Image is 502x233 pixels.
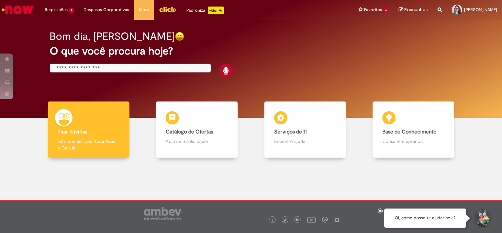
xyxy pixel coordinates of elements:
b: Catálogo de Ofertas [166,129,213,135]
div: Oi, como posso te ajudar hoje? [384,209,466,228]
a: Base de Conhecimento Consulte e aprenda [360,101,468,158]
div: Padroniza [186,7,224,14]
img: logo_footer_naosei.png [334,217,340,223]
span: [PERSON_NAME] [464,7,497,12]
span: Despesas Corporativas [84,7,129,13]
img: ServiceNow [1,3,34,16]
span: Rascunhos [404,7,428,13]
a: Serviços de TI Encontre ajuda [251,101,360,158]
button: Iniciar Conversa de Suporte [473,209,492,228]
p: Encontre ajuda [274,138,336,145]
img: logo_footer_linkedin.png [296,218,299,222]
span: Requisições [45,7,68,13]
p: Abra uma solicitação [166,138,228,145]
a: Catálogo de Ofertas Abra uma solicitação [143,101,251,158]
img: logo_footer_ambev_rotulo_gray.png [144,207,181,220]
span: 6 [383,8,389,13]
img: happy-face.png [175,32,184,41]
img: logo_footer_facebook.png [271,219,274,222]
b: Serviços de TI [274,129,308,135]
img: logo_footer_workplace.png [322,217,328,223]
span: 1 [69,8,74,13]
img: logo_footer_twitter.png [283,219,287,222]
span: Favoritos [364,7,382,13]
h2: O que você procura hoje? [50,45,453,57]
b: Base de Conhecimento [382,129,436,135]
a: Tirar dúvidas Tirar dúvidas com Lupi Assist e Gen Ai [34,101,143,158]
img: click_logo_yellow_360x200.png [159,5,176,14]
p: Consulte e aprenda [382,138,444,145]
img: logo_footer_youtube.png [307,215,316,224]
p: +GenAi [208,7,224,14]
b: Tirar dúvidas [58,129,87,135]
span: More [139,7,149,13]
a: Rascunhos [399,7,428,13]
h2: Bom dia, [PERSON_NAME] [50,31,175,42]
p: Tirar dúvidas com Lupi Assist e Gen Ai [58,138,120,151]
